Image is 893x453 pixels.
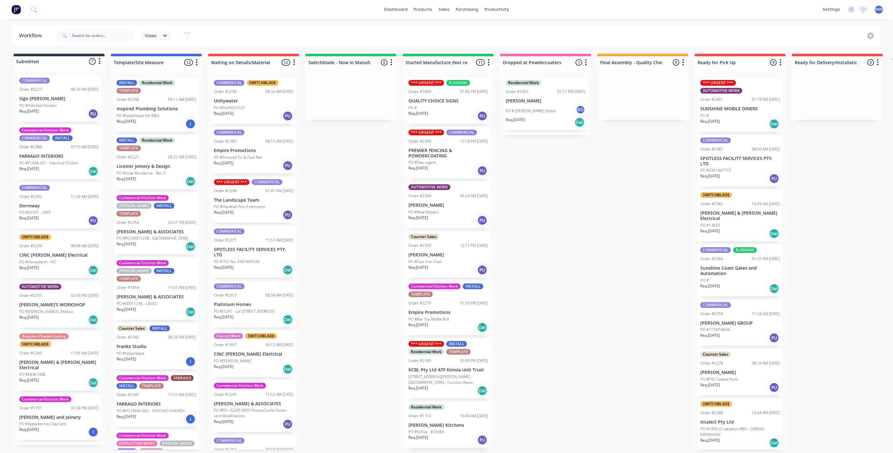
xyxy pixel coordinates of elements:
[117,344,196,349] p: Frankx Studio
[19,154,99,159] p: FARRAGO INTERIORS
[406,339,491,399] div: *** URGENT ***INSTALLResidential WorkTEMPLATEOrder #234503:09 PM [DATE]KCBL Pty Ltd ATF Kimsia Un...
[117,170,166,176] p: PO #Solar Residence - Rev 3
[117,356,136,362] p: Req. [DATE]
[117,154,139,160] div: Order #2221
[214,148,293,153] p: Empire Promotions
[214,229,244,234] div: COMMERICAL
[700,201,723,207] div: Order #2365
[460,193,488,199] div: 09:24 AM [DATE]
[700,352,731,357] div: Counter Sales
[214,98,293,104] p: Unitywater
[460,300,488,306] div: 01:59 PM [DATE]
[283,210,293,220] div: PU
[117,195,169,201] div: Commercial Kitchen Work
[214,188,237,194] div: Order #2298
[168,392,196,398] div: 11:57 AM [DATE]
[168,285,196,291] div: 11:07 AM [DATE]
[117,334,139,340] div: Order #2342
[117,106,196,112] p: Inspired Plumbing Solutions
[265,138,293,144] div: 08:15 AM [DATE]
[19,210,51,215] p: PO #63331 - 2993
[408,349,444,355] div: Residential Work
[700,410,723,416] div: Order #2288
[117,176,136,182] p: Req. [DATE]
[408,252,488,258] p: [PERSON_NAME]
[117,145,141,151] div: TEMPLATE
[211,380,296,432] div: Commercial Kitchen WorkOrder #224511:52 AM [DATE][PERSON_NAME] & ASSOCIATESPO #PO- 02245 RACV Noo...
[117,392,139,398] div: Order #2347
[214,358,251,364] p: PO #[PERSON_NAME]
[117,401,196,407] p: FARRAGO INTERIORS
[17,394,101,440] div: Commercial Kitchen WorkOrder #179101:58 PM [DATE][PERSON_NAME] and JoineryPO #Appleberries Day Ca...
[114,323,199,370] div: Counter SalesINSTALLOrder #234208:29 AM [DATE]Frankx StudioPO #SplashbackReq.[DATE]I
[114,77,199,132] div: INSTALLResidential WorkTEMPLATEOrder #239606:11 AM [DATE]Inspired Plumbing SolutionsPO #Splashbac...
[406,77,491,124] div: *** URGENT ***FLASHINGOrder #240001:06 PM [DATE]QUALITY CHOICE SIGNSPO #Req.[DATE]PU
[19,194,42,199] div: Order #2392
[117,307,136,312] p: Req. [DATE]
[576,105,585,114] div: RD
[214,265,233,270] p: Req. [DATE]
[265,237,293,243] div: 11:57 AM [DATE]
[71,405,99,411] div: 01:58 PM [DATE]
[876,7,883,12] span: MW
[460,243,488,248] div: 12:11 PM [DATE]
[88,265,98,275] div: Del
[19,127,71,133] div: Commercial Kitchen Work
[700,311,723,317] div: Order #2359
[71,144,99,150] div: 07:53 AM [DATE]
[700,266,780,276] p: Sunshine Coast Gates and Automation
[460,358,488,364] div: 03:09 PM [DATE]
[139,383,164,389] div: TEMPLATE
[185,242,196,252] div: Del
[477,386,487,396] div: Del
[19,259,56,265] p: PO #Honeyfarm - P/C
[214,111,233,116] p: Req. [DATE]
[117,351,144,356] p: PO #Splashback
[408,215,428,221] p: Req. [DATE]
[698,349,782,395] div: Counter SalesOrder #227808:24 AM [DATE][PERSON_NAME]PO #PVC Coated AlumReq.[DATE]PU
[769,229,779,239] div: Del
[408,265,428,270] p: Req. [DATE]
[139,138,175,143] div: Residential Work
[408,203,488,208] p: [PERSON_NAME]
[117,375,169,381] div: Commercial Kitchen Work
[406,281,491,335] div: Commercial Kitchen WorkINSTALLTEMPLATEOrder #227901:59 PM [DATE]Empire PromotionsPO #Bar Top Moff...
[408,300,431,306] div: Order #2279
[19,96,99,101] p: Sign [PERSON_NAME]
[19,203,99,209] p: Dormway
[19,415,99,420] p: [PERSON_NAME] and Joinery
[211,331,296,377] div: Council WorkSWITCHBLADEOrder #195709:12 AM [DATE]CINC [PERSON_NAME] ElectricalPO #[PERSON_NAME]Re...
[700,370,780,375] p: [PERSON_NAME]
[185,357,196,367] div: I
[477,265,487,275] div: PU
[477,322,487,333] div: Del
[214,160,233,166] p: Req. [DATE]
[700,228,720,234] p: Req. [DATE]
[408,316,450,322] p: PO #Bar Top Moffat Bch
[117,260,169,266] div: Commercial Kitchen Work
[168,220,196,225] div: 02:51 PM [DATE]
[265,392,293,397] div: 11:52 AM [DATE]
[408,111,428,116] p: Req. [DATE]
[477,111,487,121] div: PU
[283,111,293,121] div: PU
[214,419,233,425] p: Req. [DATE]
[17,182,101,229] div: COMMERICALOrder #239211:29 AM [DATE]DormwayPO #63331 - 2993Req.[DATE]PU
[185,119,196,129] div: I
[117,276,141,282] div: TEMPLATE
[700,401,732,407] div: SWITCHBLADE
[19,334,69,339] div: Requires Powdercoating
[460,138,488,144] div: 12:18 PM [DATE]
[283,419,293,429] div: PU
[117,301,157,307] p: PO #00011236 - UNISC
[506,108,556,114] p: PO # [PERSON_NAME] Street
[700,168,731,173] p: PO #3301467773
[575,117,585,127] div: Del
[17,125,101,179] div: Commercial Kitchen WorkCOMMERICALINSTALLOrder #238607:53 AM [DATE]FARRAGO INTERIORSPO #F1494-021 ...
[214,302,293,307] p: Platinium Homes
[168,334,196,340] div: 08:29 AM [DATE]
[117,294,196,300] p: [PERSON_NAME] & ASSOCIATES
[265,188,293,194] div: 01:41 PM [DATE]
[117,119,136,124] p: Req. [DATE]
[408,284,461,289] div: Commercial Kitchen Work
